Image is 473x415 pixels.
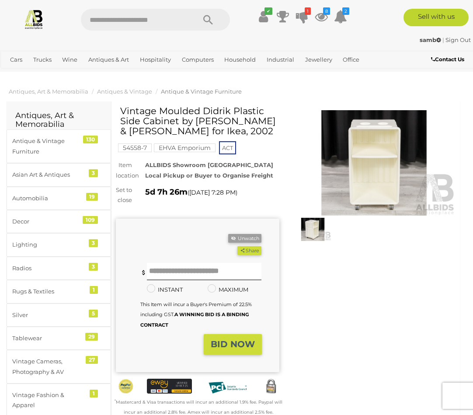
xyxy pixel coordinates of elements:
[154,143,216,152] mark: EHVA Emporium
[145,172,273,179] strong: Local Pickup or Buyer to Organise Freight
[257,9,270,24] a: ✔
[339,52,363,67] a: Office
[154,144,216,151] a: EHVA Emporium
[24,9,44,29] img: Allbids.com.au
[186,9,230,31] button: Search
[12,286,84,296] div: Rugs & Textiles
[420,36,442,43] a: samb
[90,390,98,398] div: 1
[292,110,456,216] img: Vintage Moulded Didrik Plastic Side Cabinet by Knut & Mariane Hagberg for Ikea, 2002
[9,88,88,95] a: Antiques, Art & Memorabilia
[431,56,464,63] b: Contact Us
[7,129,111,163] a: Antique & Vintage Furniture 130
[442,36,444,43] span: |
[219,141,236,154] span: ACT
[228,234,261,243] li: Unwatch this item
[296,9,309,24] a: 1
[109,160,139,181] div: Item location
[136,52,174,67] a: Hospitality
[86,193,98,201] div: 19
[445,36,471,43] a: Sign Out
[89,263,98,271] div: 3
[140,311,249,328] b: A WINNING BID IS A BINDING CONTRACT
[90,286,98,294] div: 1
[161,88,242,95] a: Antique & Vintage Furniture
[7,280,111,303] a: Rugs & Textiles 1
[140,301,252,328] small: This Item will incur a Buyer's Premium of 22.5% including GST.
[263,52,298,67] a: Industrial
[12,333,84,343] div: Tablewear
[211,339,255,349] strong: BID NOW
[7,257,111,280] a: Radios 3
[7,350,111,384] a: Vintage Cameras, Photography & AV 27
[431,55,466,64] a: Contact Us
[12,263,84,273] div: Radios
[208,285,248,295] label: MAXIMUM
[12,390,84,411] div: Vintage Fashion & Apparel
[115,399,282,415] small: Mastercard & Visa transactions will incur an additional 1.9% fee. Paypal will incur an additional...
[12,310,84,320] div: Silver
[295,218,331,241] img: Vintage Moulded Didrik Plastic Side Cabinet by Knut & Mariane Hagberg for Ikea, 2002
[12,136,84,157] div: Antique & Vintage Furniture
[302,52,336,67] a: Jewellery
[228,234,261,243] button: Unwatch
[237,246,261,255] button: Share
[145,161,273,168] strong: ALLBIDS Showroom [GEOGRAPHIC_DATA]
[204,334,262,355] button: BID NOW
[7,210,111,233] a: Decor 109
[323,7,330,15] i: 8
[315,9,328,24] a: 8
[263,379,279,394] img: Secured by Rapid SSL
[188,189,237,196] span: ( )
[12,170,84,180] div: Asian Art & Antiques
[264,7,272,15] i: ✔
[15,112,102,129] h2: Antiques, Art & Memorabilia
[342,7,349,15] i: 2
[7,163,111,186] a: Asian Art & Antiques 3
[89,310,98,317] div: 5
[178,52,217,67] a: Computers
[189,188,236,196] span: [DATE] 7:28 PM
[97,88,152,95] a: Antiques & Vintage
[205,379,250,397] img: PCI DSS compliant
[7,187,111,210] a: Automobilia 19
[12,356,84,377] div: Vintage Cameras, Photography & AV
[59,52,81,67] a: Wine
[30,52,55,67] a: Trucks
[118,143,152,152] mark: 54558-7
[221,52,259,67] a: Household
[145,187,188,197] strong: 5d 7h 26m
[83,216,98,224] div: 109
[12,240,84,250] div: Lighting
[147,379,192,394] img: eWAY Payment Gateway
[120,106,277,136] h1: Vintage Moulded Didrik Plastic Side Cabinet by [PERSON_NAME] & [PERSON_NAME] for Ikea, 2002
[89,169,98,177] div: 3
[420,36,441,43] strong: samb
[85,333,98,341] div: 29
[118,379,134,394] img: Official PayPal Seal
[86,356,98,364] div: 27
[12,193,84,203] div: Automobilia
[7,52,26,67] a: Cars
[7,233,111,256] a: Lighting 3
[118,144,152,151] a: 54558-7
[334,9,347,24] a: 2
[147,285,183,295] label: INSTANT
[305,7,311,15] i: 1
[7,67,31,81] a: Sports
[85,52,132,67] a: Antiques & Art
[7,327,111,350] a: Tablewear 29
[403,9,469,26] a: Sell with us
[109,185,139,206] div: Set to close
[83,136,98,143] div: 130
[89,239,98,247] div: 3
[7,303,111,327] a: Silver 5
[12,216,84,227] div: Decor
[35,67,104,81] a: [GEOGRAPHIC_DATA]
